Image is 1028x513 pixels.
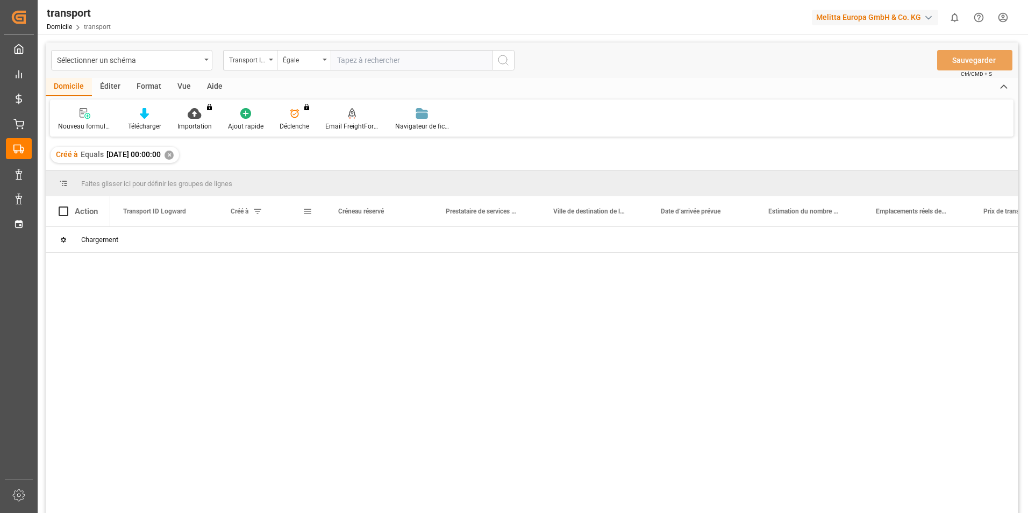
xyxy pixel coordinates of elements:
[338,208,384,215] span: Créneau réservé
[169,78,199,96] div: Vue
[81,236,118,244] span: Chargement
[223,50,277,70] button: Ouvrir le menu
[325,122,379,131] div: Email FreightForwarders
[47,5,111,21] div: transport
[876,208,948,215] span: Emplacements réels des palettes
[92,78,128,96] div: Éditer
[57,53,201,66] div: Sélectionner un schéma
[229,53,266,65] div: Transport ID Logward
[553,208,625,215] span: Ville de destination de livraison
[228,122,263,131] div: Ajout rapide
[812,7,943,27] button: Melitta Europa GmbH & Co. KG
[661,208,720,215] span: Date d’arrivée prévue
[199,78,231,96] div: Aide
[943,5,967,30] button: Afficher 0 nouvelles notifications
[446,208,518,215] span: Prestataire de services de transport
[81,150,104,159] span: Equals
[75,206,98,216] div: Action
[395,122,449,131] div: Navigateur de fichiers
[331,50,492,70] input: Tapez à rechercher
[128,122,161,131] div: Télécharger
[961,70,992,78] span: Ctrl/CMD + S
[937,50,1012,70] button: Sauvegarder
[492,50,515,70] button: Bouton de recherche
[283,53,319,65] div: Égale
[81,180,232,188] span: Faites glisser ici pour définir les groupes de lignes
[967,5,991,30] button: Centre d’aide
[128,78,169,96] div: Format
[165,151,174,160] div: ✕
[56,150,78,159] span: Créé à
[816,12,921,23] font: Melitta Europa GmbH & Co. KG
[768,208,840,215] span: Estimation du nombre de places de palettes
[106,150,161,159] span: [DATE] 00:00:00
[58,122,112,131] div: Nouveau formulaire
[51,50,212,70] button: Ouvrir le menu
[46,78,92,96] div: Domicile
[123,208,186,215] span: Transport ID Logward
[47,23,72,31] a: Domicile
[277,50,331,70] button: Ouvrir le menu
[231,208,248,215] span: Créé à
